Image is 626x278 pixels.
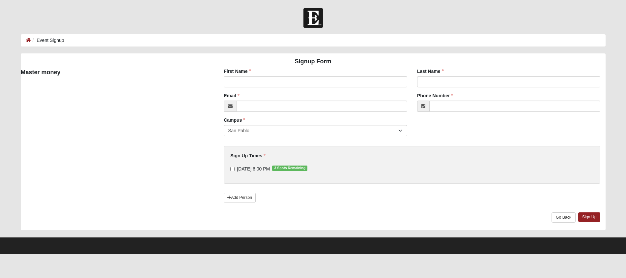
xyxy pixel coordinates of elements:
a: Add Person [224,193,256,202]
input: [DATE] 6:00 PM3 Spots Remaining [230,167,235,171]
label: Phone Number [417,92,453,99]
label: First Name [224,68,251,75]
img: Church of Eleven22 Logo [303,8,323,28]
li: Event Signup [31,37,64,44]
label: Last Name [417,68,444,75]
span: 3 Spots Remaining [272,166,307,171]
label: Email [224,92,239,99]
strong: Master money [21,69,61,76]
span: [DATE] 6:00 PM [237,166,270,171]
label: Sign Up Times [230,152,266,159]
a: Go Back [552,212,576,223]
label: Campus [224,117,245,123]
a: Sign Up [578,212,601,222]
h4: Signup Form [21,58,606,65]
